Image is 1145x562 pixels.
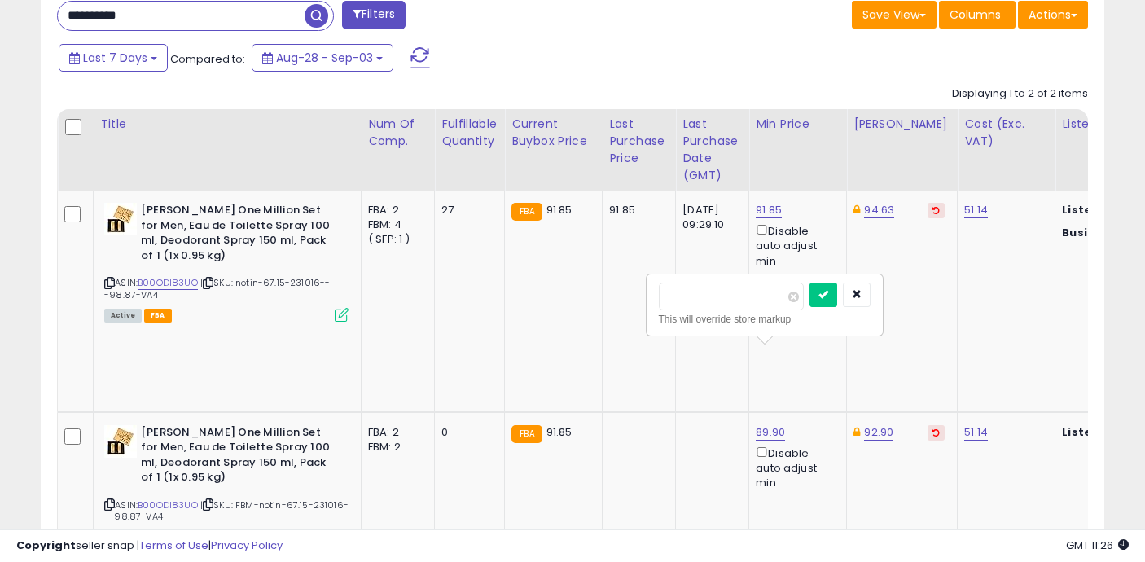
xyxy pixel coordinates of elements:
strong: Copyright [16,538,76,553]
b: Listed Price: [1062,202,1136,217]
div: Min Price [756,116,840,133]
img: 41ZgCCpxQML._SL40_.jpg [104,425,137,458]
a: 91.85 [756,202,782,218]
span: Compared to: [170,51,245,67]
div: FBA: 2 [368,425,422,440]
span: FBA [144,309,172,323]
div: Last Purchase Date (GMT) [682,116,742,184]
button: Last 7 Days [59,44,168,72]
div: 91.85 [609,203,663,217]
span: Aug-28 - Sep-03 [276,50,373,66]
small: FBA [511,203,542,221]
a: B00ODI83UO [138,498,198,512]
div: Last Purchase Price [609,116,669,167]
div: Title [100,116,354,133]
span: | SKU: notin-67.15-231016---98.87-VA4 [104,276,331,301]
div: [DATE] 09:29:10 [682,203,736,232]
div: This will override store markup [659,311,871,327]
div: Disable auto adjust min [756,222,834,269]
small: FBA [511,425,542,443]
div: Disable auto adjust min [756,444,834,491]
a: Terms of Use [139,538,208,553]
b: [PERSON_NAME] One Million Set for Men, Eau de Toilette Spray 100 ml, Deodorant Spray 150 ml, Pack... [141,203,339,267]
button: Columns [939,1,1016,29]
span: 91.85 [546,202,572,217]
span: All listings currently available for purchase on Amazon [104,309,142,323]
a: 94.63 [864,202,894,218]
a: 51.14 [964,202,988,218]
div: Fulfillable Quantity [441,116,498,150]
a: B00ODI83UO [138,276,198,290]
div: Cost (Exc. VAT) [964,116,1048,150]
div: 27 [441,203,492,217]
a: 89.90 [756,424,785,441]
div: Current Buybox Price [511,116,595,150]
div: FBM: 4 [368,217,422,232]
div: Displaying 1 to 2 of 2 items [952,86,1088,102]
span: Columns [950,7,1001,23]
span: | SKU: FBM-notin-67.15-231016---98.87-VA4 [104,498,349,523]
div: FBM: 2 [368,440,422,454]
button: Aug-28 - Sep-03 [252,44,393,72]
div: ( SFP: 1 ) [368,232,422,247]
div: ASIN: [104,203,349,320]
b: [PERSON_NAME] One Million Set for Men, Eau de Toilette Spray 100 ml, Deodorant Spray 150 ml, Pack... [141,425,339,490]
a: 51.14 [964,424,988,441]
button: Filters [342,1,406,29]
a: 92.90 [864,424,893,441]
a: Privacy Policy [211,538,283,553]
button: Save View [852,1,937,29]
img: 41ZgCCpxQML._SL40_.jpg [104,203,137,235]
div: FBA: 2 [368,203,422,217]
div: [PERSON_NAME] [853,116,950,133]
b: Listed Price: [1062,424,1136,440]
span: Last 7 Days [83,50,147,66]
div: Num of Comp. [368,116,428,150]
span: 91.85 [546,424,572,440]
button: Actions [1018,1,1088,29]
span: 2025-09-11 11:26 GMT [1066,538,1129,553]
div: 0 [441,425,492,440]
div: seller snap | | [16,538,283,554]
